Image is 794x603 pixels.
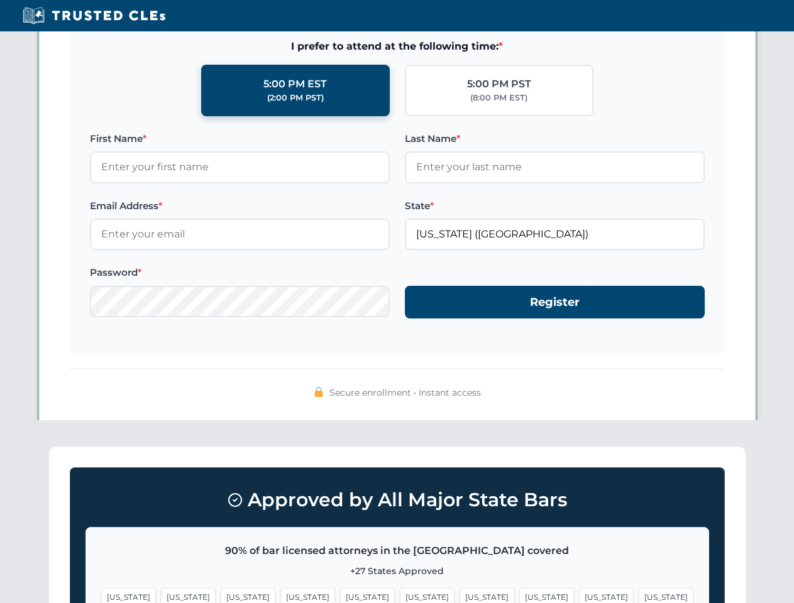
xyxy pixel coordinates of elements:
[90,131,390,146] label: First Name
[467,76,531,92] div: 5:00 PM PST
[90,151,390,183] input: Enter your first name
[405,198,705,214] label: State
[101,564,693,578] p: +27 States Approved
[90,265,390,280] label: Password
[263,76,327,92] div: 5:00 PM EST
[329,386,481,399] span: Secure enrollment • Instant access
[470,92,527,104] div: (8:00 PM EST)
[90,219,390,250] input: Enter your email
[405,219,705,250] input: California (CA)
[314,387,324,397] img: 🔒
[405,151,705,183] input: Enter your last name
[267,92,324,104] div: (2:00 PM PST)
[90,38,705,55] span: I prefer to attend at the following time:
[405,131,705,146] label: Last Name
[19,6,169,25] img: Trusted CLEs
[85,483,709,517] h3: Approved by All Major State Bars
[90,198,390,214] label: Email Address
[405,286,705,319] button: Register
[101,543,693,559] p: 90% of bar licensed attorneys in the [GEOGRAPHIC_DATA] covered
